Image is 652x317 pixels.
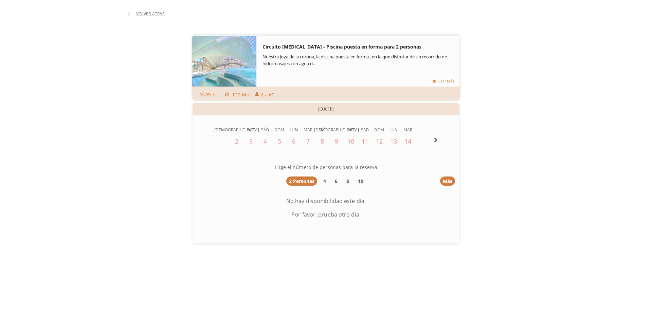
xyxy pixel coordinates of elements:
[344,176,352,186] div: 8
[235,136,238,146] span: 2
[248,127,254,133] span: Viernes
[278,136,281,146] span: 5
[362,136,368,146] span: 11
[321,136,324,146] span: 8
[376,136,383,146] span: 12
[274,127,284,133] span: Domingo
[262,54,454,67] div: Nuestra joya de la corona, la piscina puesta en forma , en la que disfrutar de un recorrido de hi...
[332,176,340,186] div: 6
[199,88,221,101] span: Precio para 2 personas
[390,136,397,146] span: 13
[192,36,256,88] img: 37._gloria_palace_san_agustin_-_centro_thalasso_2_-_copia
[348,127,354,133] span: Viernes
[304,127,312,133] span: Martes
[314,127,359,133] span: Jueves
[214,127,259,133] span: Jueves
[193,208,459,221] span: Por favor, prueba otro día.
[249,136,253,146] span: 3
[321,176,329,186] div: 4
[193,160,459,175] div: Elige el número de personas para la reserva
[347,136,354,146] span: 10
[404,136,411,146] span: 14
[306,136,310,146] span: 7
[261,127,269,133] span: Sábado
[335,136,338,146] span: 9
[361,127,369,133] span: Sábado
[286,176,317,186] div: 2 Personas
[355,176,366,186] div: 10
[390,127,398,133] span: Lunes
[262,44,432,50] h2: Circuito Talasoterapia - Piscina puesta en forma para 2 personas
[440,176,455,186] div: Más
[292,136,295,146] span: 6
[318,105,334,113] span: [DATE]
[232,89,251,100] span: 120 Min
[264,136,267,146] span: 4
[403,127,412,133] span: Martes
[374,127,384,133] span: Domingo
[136,12,165,17] span: Volver atrás
[122,11,168,18] button: Volver atrás
[193,194,459,208] span: No hay disponibilidad este día.
[290,127,298,133] span: Lunes
[255,88,283,101] span: Este servicio puede ser disfrutado por 2 a 60 personas al mismo tiempo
